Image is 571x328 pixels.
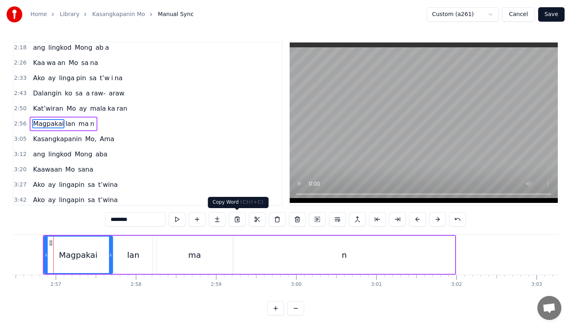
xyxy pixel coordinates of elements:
div: 3:03 [531,281,542,288]
span: sa [75,89,83,98]
span: ay [47,180,56,189]
div: 3:00 [291,281,302,288]
a: Library [60,10,79,18]
span: a [85,89,91,98]
span: lingapin [58,180,85,189]
span: linga [58,73,75,83]
span: na [89,58,99,67]
img: youka [6,6,22,22]
span: ( Ctrl+C ) [240,199,264,205]
span: ang [32,43,46,52]
button: Save [538,7,565,22]
span: Ama [99,134,115,144]
div: Magpakai [59,249,97,261]
span: n [89,119,95,128]
span: Mo [65,165,76,174]
nav: breadcrumb [30,10,194,18]
span: araw [108,89,125,98]
span: ran [116,104,128,113]
div: 2:59 [211,281,222,288]
span: Mong [74,150,93,159]
span: na [114,73,123,83]
span: raw- [91,89,106,98]
div: Open chat [537,296,561,320]
span: Mo [68,58,79,67]
div: 2:57 [50,281,61,288]
span: sa [87,195,96,204]
span: Mong [74,43,93,52]
span: 3:42 [14,196,26,204]
span: Ako [32,195,45,204]
span: t’wina [97,195,119,204]
a: Kasangkapanin Mo [92,10,145,18]
span: 3:27 [14,181,26,189]
div: 2:58 [131,281,141,288]
span: 2:33 [14,74,26,82]
div: lan [127,249,139,261]
span: sa [89,73,97,83]
span: wa [46,58,56,67]
div: Copy Word [208,197,269,208]
span: Ako [32,73,45,83]
span: Kat’wiran [32,104,64,113]
a: Home [30,10,47,18]
span: ang [32,150,46,159]
span: Ako [32,180,45,189]
div: 3:02 [451,281,462,288]
span: Mo [66,104,77,113]
span: lingkod [48,43,73,52]
span: Manual Sync [158,10,194,18]
span: 2:26 [14,59,26,67]
span: ka [107,104,116,113]
span: Magpakai [32,119,65,128]
span: 2:43 [14,89,26,97]
span: t’wina [97,180,119,189]
span: ay [47,195,56,204]
div: 3:01 [371,281,382,288]
span: lingkod [48,150,73,159]
span: Kaawaan [32,165,63,174]
span: ko [64,89,73,98]
span: 2:56 [14,120,26,128]
span: an [56,58,66,67]
span: i [111,73,114,83]
span: ma [78,119,89,128]
span: Kasangkapanin [32,134,83,144]
span: Mo, [84,134,97,144]
span: 3:12 [14,150,26,158]
span: ay [47,73,56,83]
span: Dalangin [32,89,62,98]
span: ab [95,43,104,52]
span: a [104,43,110,52]
span: 2:18 [14,44,26,52]
span: pin [75,73,87,83]
span: 3:05 [14,135,26,143]
div: ma [188,249,201,261]
span: t’w [99,73,110,83]
span: 2:50 [14,105,26,113]
span: sana [77,165,94,174]
span: aba [95,150,108,159]
div: n [342,249,347,261]
span: sa [81,58,89,67]
span: ay [78,104,87,113]
span: Kaa [32,58,46,67]
span: sa [87,180,96,189]
span: 3:20 [14,166,26,174]
span: lingapin [58,195,85,204]
span: lan [65,119,76,128]
button: Cancel [502,7,535,22]
span: mala [89,104,107,113]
